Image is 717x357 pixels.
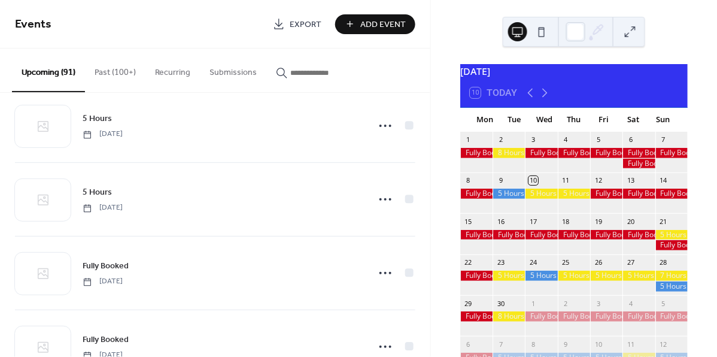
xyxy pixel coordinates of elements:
div: 5 Hours [525,271,557,281]
div: 3 [594,299,603,308]
div: 5 Hours [558,271,590,281]
div: Fully Booked [558,148,590,158]
div: Fully Booked [590,311,622,322]
div: Fully Booked [460,189,493,199]
span: Add Event [361,19,406,31]
div: 5 Hours [655,282,688,292]
div: Tue [500,108,530,132]
div: 8 Hours [493,311,525,322]
span: 5 Hours [83,113,112,126]
div: 26 [594,258,603,267]
button: Upcoming (91) [12,49,85,92]
div: [DATE] [460,64,688,78]
span: Fully Booked [83,261,129,273]
div: 11 [626,340,635,349]
div: 27 [626,258,635,267]
div: 2 [561,299,570,308]
div: 11 [561,176,570,185]
div: 3 [528,135,537,144]
div: Fully Booked [622,159,655,169]
div: Fully Booked [460,271,493,281]
div: 18 [561,217,570,226]
div: Fully Booked [460,230,493,240]
div: 19 [594,217,603,226]
div: 29 [464,299,473,308]
button: Submissions [200,49,266,91]
div: 5 Hours [590,271,622,281]
div: Fully Booked [590,189,622,199]
div: 1 [528,299,537,308]
span: [DATE] [83,277,123,288]
div: 5 Hours [493,271,525,281]
div: 5 [594,135,603,144]
div: 10 [528,176,537,185]
div: Fully Booked [590,230,622,240]
span: 5 Hours [83,187,112,199]
div: 13 [626,176,635,185]
div: Fully Booked [622,189,655,199]
button: Recurring [145,49,200,91]
div: 5 Hours [525,189,557,199]
span: [DATE] [83,203,123,214]
a: Fully Booked [83,333,129,347]
div: Fully Booked [558,230,590,240]
a: 5 Hours [83,186,112,199]
div: 23 [496,258,505,267]
div: Mon [470,108,500,132]
div: 25 [561,258,570,267]
div: Fully Booked [655,311,688,322]
div: Fully Booked [493,230,525,240]
button: Past (100+) [85,49,145,91]
a: 5 Hours [83,112,112,126]
div: Fully Booked [558,311,590,322]
div: Fully Booked [590,148,622,158]
div: 5 Hours [622,271,655,281]
div: 7 Hours [655,271,688,281]
div: 16 [496,217,505,226]
div: 8 [528,340,537,349]
div: 5 Hours [493,189,525,199]
div: 9 [561,340,570,349]
div: Sun [648,108,678,132]
div: 9 [496,176,505,185]
div: Thu [559,108,589,132]
div: 7 [496,340,505,349]
div: Fully Booked [525,230,557,240]
div: Fully Booked [655,148,688,158]
div: Fully Booked [525,148,557,158]
div: Fully Booked [622,230,655,240]
div: 6 [626,135,635,144]
div: Fully Booked [525,311,557,322]
a: Fully Booked [83,259,129,273]
div: Sat [619,108,649,132]
div: Fully Booked [460,148,493,158]
div: 5 [659,299,668,308]
div: 5 Hours [558,189,590,199]
a: Export [264,14,330,34]
div: 17 [528,217,537,226]
div: 7 [659,135,668,144]
div: 28 [659,258,668,267]
div: Fully Booked [655,240,688,250]
div: 4 [626,299,635,308]
div: 30 [496,299,505,308]
span: Fully Booked [83,334,129,347]
div: 6 [464,340,473,349]
div: 21 [659,217,668,226]
div: Wed [529,108,559,132]
div: Fully Booked [622,148,655,158]
div: 4 [561,135,570,144]
div: Fully Booked [622,311,655,322]
div: 15 [464,217,473,226]
div: Fully Booked [460,311,493,322]
button: Add Event [335,14,415,34]
div: 2 [496,135,505,144]
div: 24 [528,258,537,267]
div: 10 [594,340,603,349]
div: 14 [659,176,668,185]
span: Export [290,19,321,31]
div: 8 [464,176,473,185]
div: Fully Booked [655,189,688,199]
div: 20 [626,217,635,226]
